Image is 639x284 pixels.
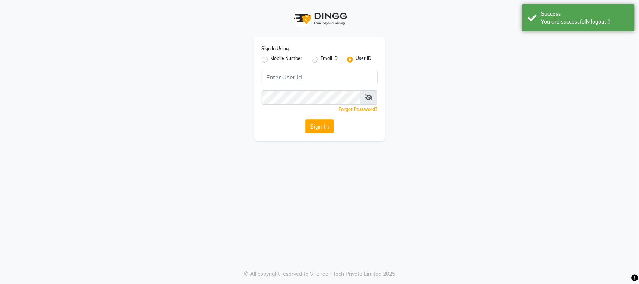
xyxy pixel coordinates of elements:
label: User ID [356,55,372,64]
input: Username [262,70,378,84]
div: Success [541,10,629,18]
input: Username [262,90,360,105]
div: You are successfully logout !! [541,18,629,26]
img: logo1.svg [290,7,350,30]
label: Email ID [321,55,338,64]
label: Sign In Using: [262,45,290,52]
label: Mobile Number [271,55,303,64]
button: Sign In [305,119,334,133]
a: Forgot Password? [339,106,378,112]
